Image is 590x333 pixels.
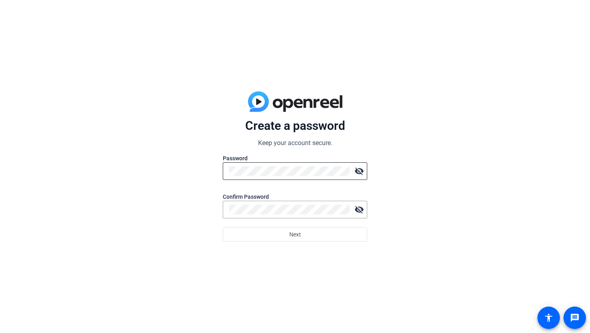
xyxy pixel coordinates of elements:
[289,227,301,242] span: Next
[351,202,367,218] mat-icon: visibility_off
[351,163,367,179] mat-icon: visibility_off
[223,193,367,201] label: Confirm Password
[248,91,342,112] img: blue-gradient.svg
[223,154,367,162] label: Password
[570,313,580,323] mat-icon: message
[223,227,367,242] button: Next
[223,138,367,148] p: Keep your account secure.
[223,118,367,133] p: Create a password
[544,313,553,323] mat-icon: accessibility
